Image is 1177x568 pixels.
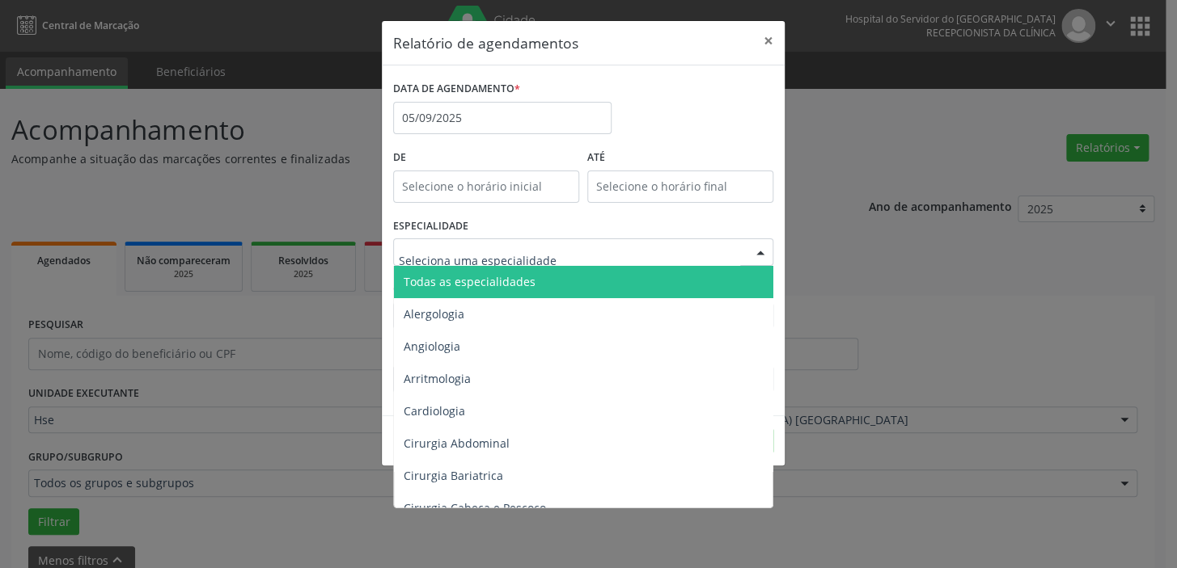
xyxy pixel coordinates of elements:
[399,244,740,276] input: Seleciona uma especialidade
[404,500,546,515] span: Cirurgia Cabeça e Pescoço
[404,306,464,322] span: Alergologia
[393,170,579,203] input: Selecione o horário inicial
[587,170,773,203] input: Selecione o horário final
[752,21,785,61] button: Close
[404,371,471,386] span: Arritmologia
[393,77,520,102] label: DATA DE AGENDAMENTO
[393,32,578,53] h5: Relatório de agendamentos
[404,435,510,451] span: Cirurgia Abdominal
[404,274,536,289] span: Todas as especialidades
[587,145,773,170] label: ATÉ
[393,102,612,134] input: Selecione uma data ou intervalo
[404,339,460,354] span: Angiologia
[393,145,579,170] label: De
[393,214,468,239] label: ESPECIALIDADE
[404,468,503,483] span: Cirurgia Bariatrica
[404,403,465,419] span: Cardiologia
